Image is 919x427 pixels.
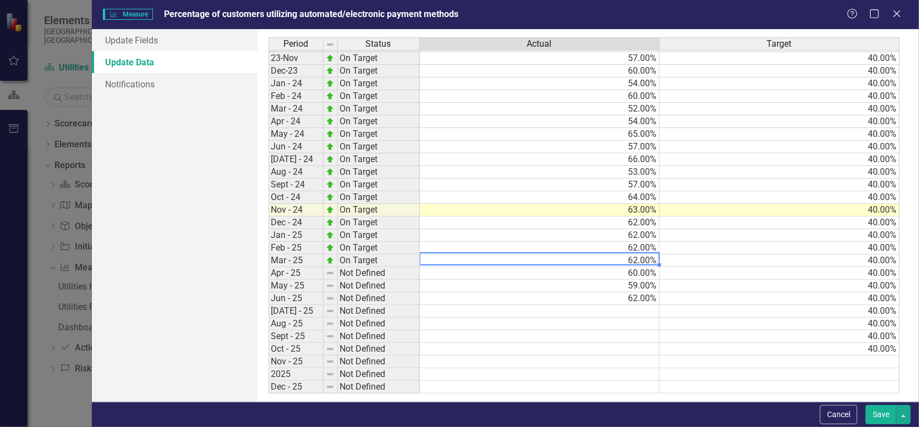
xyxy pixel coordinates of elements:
td: 52.00% [420,103,660,115]
img: 8DAGhfEEPCf229AAAAAElFTkSuQmCC [326,40,335,49]
td: Not Defined [338,330,420,343]
img: 8DAGhfEEPCf229AAAAAElFTkSuQmCC [326,294,335,303]
td: 62.00% [420,292,660,305]
td: On Target [338,103,420,115]
td: 40.00% [660,77,900,90]
a: Update Data [92,51,258,73]
td: 40.00% [660,141,900,153]
span: Actual [527,39,552,49]
td: 40.00% [660,191,900,204]
span: Measure [103,9,153,20]
td: 40.00% [660,128,900,141]
td: On Target [338,204,420,217]
img: zOikAAAAAElFTkSuQmCC [326,92,335,101]
img: 8DAGhfEEPCf229AAAAAElFTkSuQmCC [326,319,335,328]
img: 8DAGhfEEPCf229AAAAAElFTkSuQmCC [326,269,335,278]
td: 40.00% [660,229,900,242]
td: 40.00% [660,318,900,330]
img: 8DAGhfEEPCf229AAAAAElFTkSuQmCC [326,307,335,315]
td: On Target [338,77,420,90]
span: Target [767,39,792,49]
td: On Target [338,166,420,179]
td: 40.00% [660,179,900,191]
td: Apr - 25 [269,267,324,280]
td: On Target [338,229,420,242]
img: 8DAGhfEEPCf229AAAAAElFTkSuQmCC [326,370,335,379]
td: Dec-23 [269,65,324,77]
td: On Target [338,242,420,254]
img: zOikAAAAAElFTkSuQmCC [326,142,335,151]
td: 40.00% [660,217,900,229]
td: 63.00% [420,204,660,217]
td: 40.00% [660,267,900,280]
img: zOikAAAAAElFTkSuQmCC [326,193,335,202]
td: Aug - 24 [269,166,324,179]
td: Sept - 24 [269,179,324,191]
a: Update Fields [92,29,258,51]
td: On Target [338,254,420,267]
td: 54.00% [420,115,660,128]
td: Mar - 25 [269,254,324,267]
td: Oct - 25 [269,343,324,356]
td: Not Defined [338,381,420,393]
td: Feb - 25 [269,242,324,254]
img: 8DAGhfEEPCf229AAAAAElFTkSuQmCC [326,357,335,366]
td: 57.00% [420,179,660,191]
td: Not Defined [338,305,420,318]
td: 40.00% [660,204,900,217]
td: 40.00% [660,52,900,65]
img: zOikAAAAAElFTkSuQmCC [326,206,335,214]
img: zOikAAAAAElFTkSuQmCC [326,117,335,126]
td: Feb - 24 [269,90,324,103]
td: 60.00% [420,90,660,103]
td: Aug - 25 [269,318,324,330]
img: zOikAAAAAElFTkSuQmCC [326,168,335,176]
td: On Target [338,128,420,141]
td: [DATE] - 24 [269,153,324,166]
td: Dec - 25 [269,381,324,393]
td: 40.00% [660,153,900,166]
img: 8DAGhfEEPCf229AAAAAElFTkSuQmCC [326,281,335,290]
td: 54.00% [420,77,660,90]
img: zOikAAAAAElFTkSuQmCC [326,104,335,113]
td: On Target [338,65,420,77]
td: [DATE] - 25 [269,305,324,318]
td: 2025 [269,368,324,381]
img: 8DAGhfEEPCf229AAAAAElFTkSuQmCC [326,345,335,353]
img: zOikAAAAAElFTkSuQmCC [326,79,335,88]
td: Nov - 25 [269,356,324,368]
td: Not Defined [338,280,420,292]
td: 40.00% [660,343,900,356]
td: On Target [338,141,420,153]
td: 62.00% [420,242,660,254]
td: On Target [338,90,420,103]
button: Cancel [820,405,857,424]
td: 40.00% [660,330,900,343]
img: zOikAAAAAElFTkSuQmCC [326,256,335,265]
a: Notifications [92,73,258,95]
td: 40.00% [660,280,900,292]
td: Not Defined [338,267,420,280]
td: 40.00% [660,115,900,128]
td: 62.00% [420,217,660,229]
td: 62.00% [420,229,660,242]
img: zOikAAAAAElFTkSuQmCC [326,155,335,164]
td: On Target [338,115,420,128]
td: 60.00% [420,65,660,77]
td: 62.00% [420,254,660,267]
td: 53.00% [420,166,660,179]
td: 40.00% [660,242,900,254]
td: 40.00% [660,90,900,103]
td: 40.00% [660,65,900,77]
td: 65.00% [420,128,660,141]
td: 40.00% [660,166,900,179]
td: Jun - 25 [269,292,324,305]
td: Not Defined [338,368,420,381]
td: Jan - 24 [269,77,324,90]
td: Nov - 24 [269,204,324,217]
td: May - 24 [269,128,324,141]
img: zOikAAAAAElFTkSuQmCC [326,218,335,227]
td: 57.00% [420,141,660,153]
td: Jan - 25 [269,229,324,242]
td: Sept - 25 [269,330,324,343]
